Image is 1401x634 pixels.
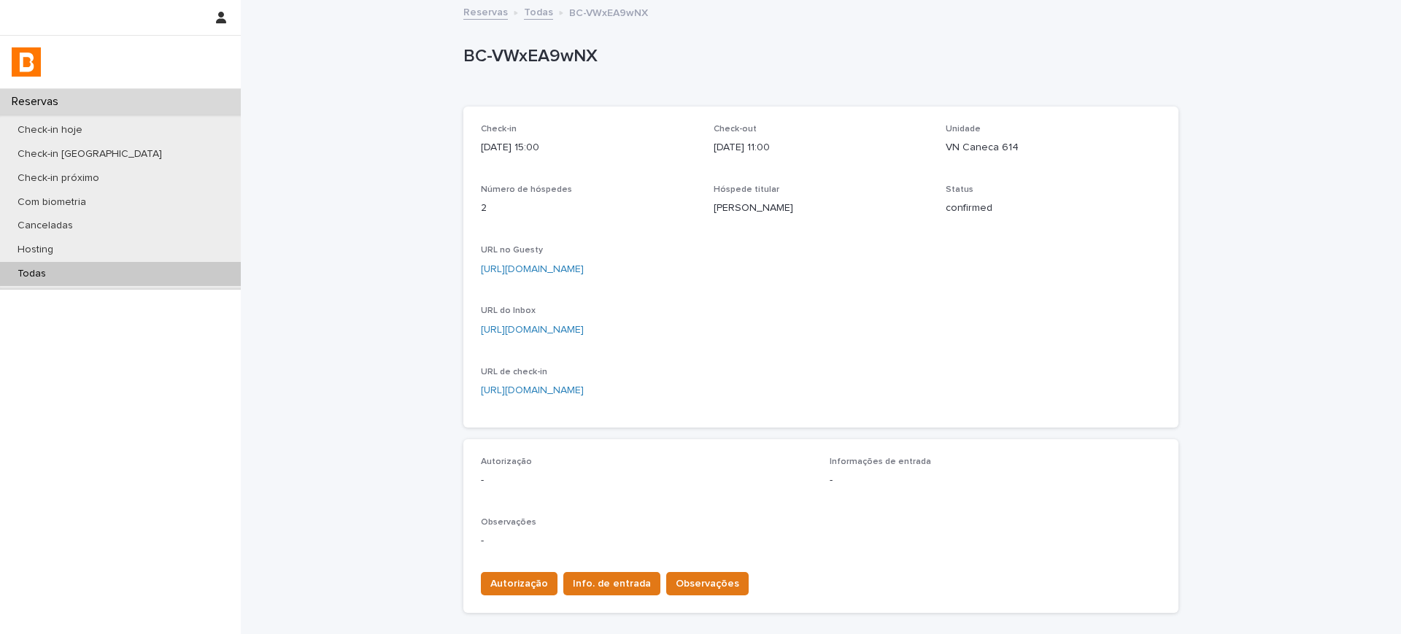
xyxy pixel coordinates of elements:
span: URL de check-in [481,368,547,376]
p: Check-in hoje [6,124,94,136]
p: [PERSON_NAME] [714,201,929,216]
a: [URL][DOMAIN_NAME] [481,264,584,274]
p: confirmed [946,201,1161,216]
img: zVaNuJHRTjyIjT5M9Xd5 [12,47,41,77]
p: Canceladas [6,220,85,232]
p: 2 [481,201,696,216]
p: - [481,473,812,488]
span: Check-in [481,125,517,134]
p: VN Caneca 614 [946,140,1161,155]
span: Status [946,185,973,194]
p: Check-in próximo [6,172,111,185]
p: Check-in [GEOGRAPHIC_DATA] [6,148,174,161]
span: Informações de entrada [830,457,931,466]
p: Com biometria [6,196,98,209]
span: Observações [481,518,536,527]
p: BC-VWxEA9wNX [569,4,648,20]
span: Info. de entrada [573,576,651,591]
span: URL no Guesty [481,246,543,255]
span: Número de hóspedes [481,185,572,194]
a: [URL][DOMAIN_NAME] [481,385,584,395]
span: URL do Inbox [481,306,536,315]
button: Observações [666,572,749,595]
p: Hosting [6,244,65,256]
span: Check-out [714,125,757,134]
button: Autorização [481,572,557,595]
span: Observações [676,576,739,591]
span: Unidade [946,125,981,134]
p: Todas [6,268,58,280]
button: Info. de entrada [563,572,660,595]
p: BC-VWxEA9wNX [463,46,1173,67]
a: Todas [524,3,553,20]
p: - [481,533,1161,549]
p: Reservas [6,95,70,109]
a: Reservas [463,3,508,20]
span: Autorização [490,576,548,591]
p: - [830,473,1161,488]
p: [DATE] 15:00 [481,140,696,155]
a: [URL][DOMAIN_NAME] [481,325,584,335]
p: [DATE] 11:00 [714,140,929,155]
span: Hóspede titular [714,185,779,194]
span: Autorização [481,457,532,466]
